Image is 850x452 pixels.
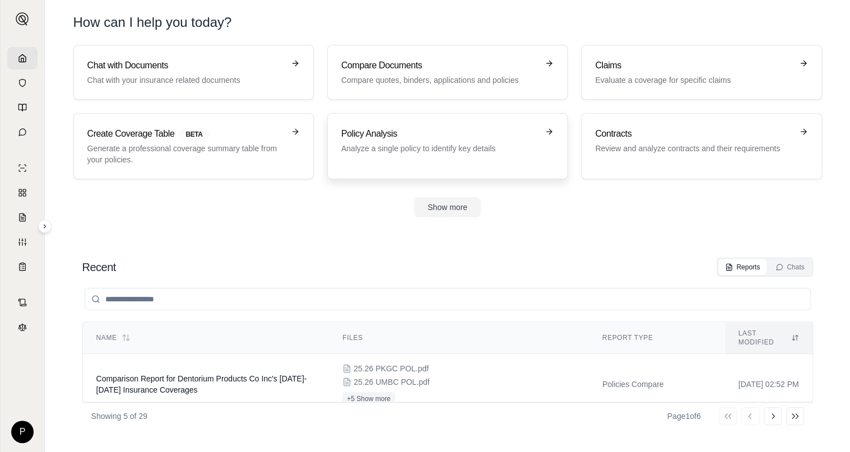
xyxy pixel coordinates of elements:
a: Compare DocumentsCompare quotes, binders, applications and policies [327,45,568,100]
a: Policy Comparisons [7,181,38,204]
p: Review and analyze contracts and their requirements [595,143,792,154]
span: Comparison Report for Dentorium Products Co Inc's 2025-2026 Insurance Coverages [96,374,307,394]
button: Show more [414,197,481,217]
p: Chat with your insurance related documents [87,74,284,86]
a: Policy AnalysisAnalyze a single policy to identify key details [327,113,568,179]
p: Evaluate a coverage for specific claims [595,74,792,86]
a: Legal Search Engine [7,316,38,338]
a: Single Policy [7,157,38,179]
button: Reports [718,259,767,275]
a: ContractsReview and analyze contracts and their requirements [581,113,821,179]
button: Chats [769,259,811,275]
a: Coverage Table [7,255,38,278]
a: Claim Coverage [7,206,38,229]
h3: Compare Documents [341,59,538,72]
button: Expand sidebar [11,8,34,30]
a: Custom Report [7,231,38,253]
h3: Claims [595,59,792,72]
span: BETA [179,128,209,141]
th: Report Type [589,322,725,354]
h2: Recent [82,259,116,275]
a: ClaimsEvaluate a coverage for specific claims [581,45,821,100]
span: 25.26 PKGC POL.pdf [354,363,429,374]
span: 25.26 UMBC POL.pdf [354,376,429,388]
h3: Create Coverage Table [87,127,284,141]
td: [DATE] 02:52 PM [725,354,812,415]
td: Policies Compare [589,354,725,415]
h3: Policy Analysis [341,127,538,141]
a: Contract Analysis [7,291,38,314]
a: Home [7,47,38,69]
h1: How can I help you today? [73,13,822,31]
button: +5 Show more [342,392,395,406]
p: Showing 5 of 29 [91,411,147,422]
div: Chats [775,263,804,272]
div: Last modified [738,329,799,347]
div: P [11,421,34,443]
a: Create Coverage TableBETAGenerate a professional coverage summary table from your policies. [73,113,314,179]
p: Generate a professional coverage summary table from your policies. [87,143,284,165]
h3: Chat with Documents [87,59,284,72]
a: Prompt Library [7,96,38,119]
th: Files [329,322,588,354]
h3: Contracts [595,127,792,141]
p: Analyze a single policy to identify key details [341,143,538,154]
div: Reports [725,263,760,272]
a: Chat [7,121,38,143]
a: Chat with DocumentsChat with your insurance related documents [73,45,314,100]
div: Name [96,333,316,342]
div: Page 1 of 6 [667,411,701,422]
p: Compare quotes, binders, applications and policies [341,74,538,86]
button: Expand sidebar [38,220,52,233]
a: Documents Vault [7,72,38,94]
img: Expand sidebar [16,12,29,26]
